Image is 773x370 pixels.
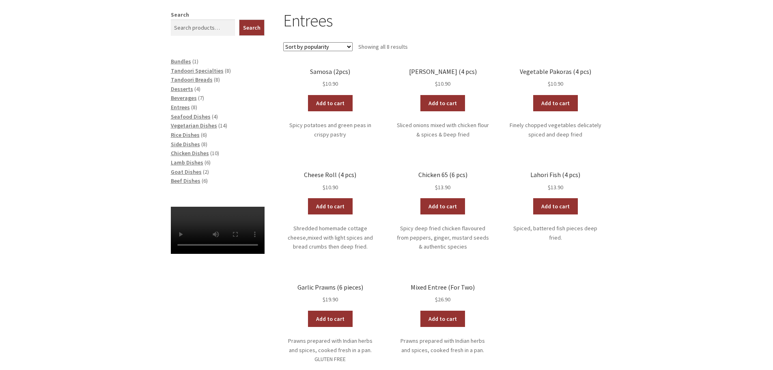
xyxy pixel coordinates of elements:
span: $ [435,80,438,87]
a: Beverages [171,94,197,102]
bdi: 10.90 [548,80,563,87]
a: Garlic Prawns (6 pieces) $19.90 [283,283,377,304]
a: Add to cart: “Lahori Fish (4 pcs)” [533,198,578,214]
p: Prawns prepared with Indian herbs and spices, cooked fresh in a pan. GLUTEN FREE [283,336,377,364]
h2: Mixed Entree (For Two) [396,283,490,291]
span: 6 [206,159,209,166]
p: Spiced, battered fish pieces deep fried. [508,224,602,242]
p: Showing all 8 results [358,40,408,53]
a: Samosa (2pcs) $10.90 [283,68,377,89]
bdi: 10.90 [323,184,338,191]
span: 6 [202,131,205,138]
a: Cheese Roll (4 pcs) $10.90 [283,171,377,192]
h1: Entrees [283,10,602,31]
p: Finely chopped vegetables delicately spiced and deep fried [508,121,602,139]
a: [PERSON_NAME] (4 pcs) $10.90 [396,68,490,89]
a: Chicken Dishes [171,149,209,157]
bdi: 26.90 [435,296,450,303]
span: 4 [213,113,216,120]
a: Goat Dishes [171,168,202,175]
bdi: 10.90 [435,80,450,87]
span: $ [548,184,551,191]
a: Lahori Fish (4 pcs) $13.90 [508,171,602,192]
p: Spicy deep fried chicken flavoured from peppers, ginger, mustard seeds & authentic species [396,224,490,251]
bdi: 19.90 [323,296,338,303]
a: Seafood Dishes [171,113,211,120]
a: Mixed Entree (For Two) $26.90 [396,283,490,304]
a: Vegetable Pakoras (4 pcs) $10.90 [508,68,602,89]
a: Side Dishes [171,141,200,148]
a: Lamb Dishes [171,159,203,166]
bdi: 13.90 [548,184,563,191]
a: Entrees [171,104,190,111]
span: 8 [215,76,218,83]
a: Add to cart: “Vegetable Pakoras (4 pcs)” [533,95,578,111]
span: $ [323,80,325,87]
span: 2 [205,168,207,175]
h2: Garlic Prawns (6 pieces) [283,283,377,291]
a: Add to cart: “Onion Bhaji (4 pcs)” [420,95,465,111]
input: Search products… [171,19,235,36]
a: Desserts [171,85,193,93]
span: 4 [196,85,199,93]
p: Sliced onions mixed with chicken flour & spices & Deep fried [396,121,490,139]
p: Prawns prepared with Indian herbs and spices, cooked fresh in a pan. [396,336,490,355]
button: Search [239,19,265,36]
a: Tandoori Specialties [171,67,224,74]
a: Tandoori Breads [171,76,213,83]
span: 6 [203,177,206,184]
h2: [PERSON_NAME] (4 pcs) [396,68,490,76]
a: Beef Dishes [171,177,200,184]
span: $ [435,296,438,303]
a: Rice Dishes [171,131,200,138]
a: Bundles [171,58,191,65]
h2: Cheese Roll (4 pcs) [283,171,377,179]
h2: Lahori Fish (4 pcs) [508,171,602,179]
p: Shredded homemade cottage cheese,mixed with light spices and bread crumbs then deep fried. [283,224,377,251]
a: Add to cart: “Samosa (2pcs)” [308,95,353,111]
span: 7 [200,94,202,102]
span: 14 [220,122,226,129]
span: 10 [212,149,217,157]
h2: Samosa (2pcs) [283,68,377,76]
a: Vegetarian Dishes [171,122,217,129]
span: 1 [194,58,197,65]
span: $ [435,184,438,191]
select: Shop order [283,42,353,51]
bdi: 10.90 [323,80,338,87]
span: $ [548,80,551,87]
p: Spicy potatoes and green peas in crispy pastry [283,121,377,139]
h2: Chicken 65 (6 pcs) [396,171,490,179]
a: Add to cart: “Garlic Prawns (6 pieces)” [308,311,353,327]
bdi: 13.90 [435,184,450,191]
a: Add to cart: “Chicken 65 (6 pcs)” [420,198,465,214]
span: $ [323,296,325,303]
span: $ [323,184,325,191]
span: 8 [226,67,229,74]
h2: Vegetable Pakoras (4 pcs) [508,68,602,76]
a: Add to cart: “Cheese Roll (4 pcs)” [308,198,353,214]
label: Search [171,11,189,18]
a: Add to cart: “Mixed Entree (For Two)” [420,311,465,327]
span: 8 [203,141,206,148]
span: 8 [193,104,196,111]
a: Chicken 65 (6 pcs) $13.90 [396,171,490,192]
